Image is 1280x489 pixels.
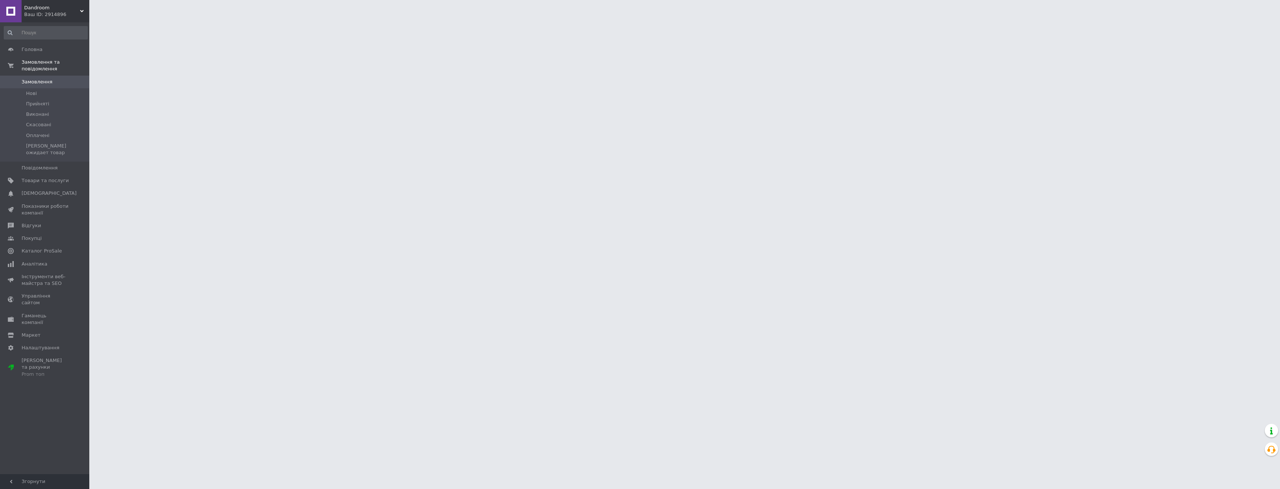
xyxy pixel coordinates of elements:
span: Налаштування [22,344,60,351]
span: [PERSON_NAME] та рахунки [22,357,69,378]
div: Prom топ [22,371,69,378]
span: Нові [26,90,37,97]
span: Повідомлення [22,165,58,171]
span: Гаманець компанії [22,312,69,326]
span: Покупці [22,235,42,242]
span: [PERSON_NAME] ожидает товар [26,143,87,156]
span: Виконані [26,111,49,118]
span: Головна [22,46,42,53]
div: Ваш ID: 2914896 [24,11,89,18]
input: Пошук [4,26,88,39]
span: Відгуки [22,222,41,229]
span: [DEMOGRAPHIC_DATA] [22,190,77,197]
span: Скасовані [26,121,51,128]
span: Прийняті [26,101,49,107]
span: Dandroom [24,4,80,11]
span: Оплачені [26,132,49,139]
span: Маркет [22,332,41,339]
span: Управління сайтом [22,293,69,306]
span: Товари та послуги [22,177,69,184]
span: Каталог ProSale [22,248,62,254]
span: Інструменти веб-майстра та SEO [22,273,69,287]
span: Замовлення та повідомлення [22,59,89,72]
span: Показники роботи компанії [22,203,69,216]
span: Замовлення [22,79,52,85]
span: Аналітика [22,261,47,267]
